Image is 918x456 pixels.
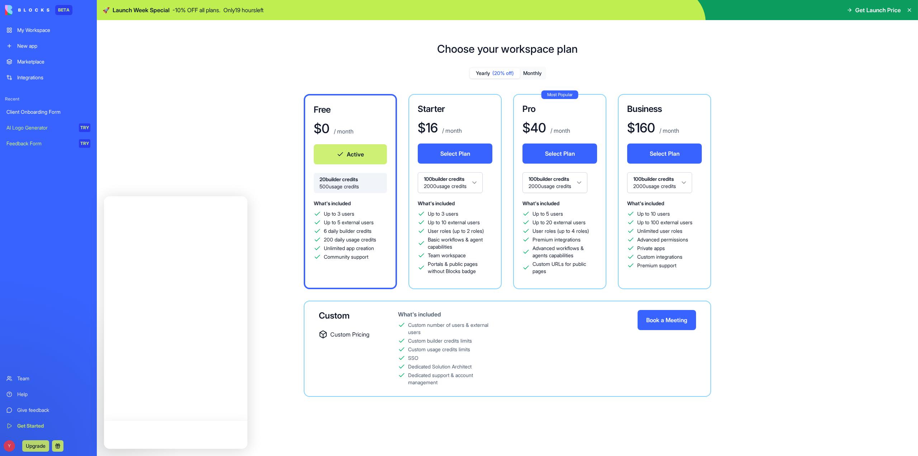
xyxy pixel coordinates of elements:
[428,260,492,275] span: Portals & public pages without Blocks badge
[6,124,74,131] div: AI Logo Generator
[408,321,498,336] div: Custom number of users & external users
[17,391,90,398] div: Help
[549,126,570,135] p: / month
[637,219,692,226] span: Up to 100 external users
[324,236,376,243] span: 200 daily usage credits
[855,6,901,14] span: Get Launch Price
[314,121,330,136] h1: $ 0
[314,104,387,116] h3: Free
[324,253,368,260] span: Community support
[2,70,95,85] a: Integrations
[637,236,688,243] span: Advanced permissions
[408,337,472,344] div: Custom builder credits limits
[2,387,95,401] a: Help
[408,354,418,362] div: SSO
[522,144,597,164] button: Select Plan
[103,6,110,14] span: 🚀
[2,403,95,417] a: Give feedback
[428,252,466,259] span: Team workspace
[2,419,95,433] a: Get Started
[314,200,351,206] span: What's included
[320,176,381,183] span: 20 builder credits
[6,140,74,147] div: Feedback Form
[408,372,498,386] div: Dedicated support & account management
[324,219,374,226] span: Up to 5 external users
[5,5,49,15] img: logo
[6,108,90,116] div: Client Onboarding Form
[2,23,95,37] a: My Workspace
[428,227,484,235] span: User roles (up to 2 roles)
[522,200,559,206] span: What's included
[533,260,597,275] span: Custom URLs for public pages
[324,245,374,252] span: Unlimited app creation
[2,371,95,386] a: Team
[332,127,354,136] p: / month
[17,58,90,65] div: Marketplace
[428,236,492,250] span: Basic workflows & agent capabilities
[314,144,387,164] button: Active
[2,39,95,53] a: New app
[17,422,90,429] div: Get Started
[637,227,682,235] span: Unlimited user roles
[320,183,381,190] span: 500 usage credits
[428,219,480,226] span: Up to 10 external users
[17,406,90,414] div: Give feedback
[418,200,455,206] span: What's included
[441,126,462,135] p: / month
[17,27,90,34] div: My Workspace
[470,68,520,79] button: Yearly
[637,262,676,269] span: Premium support
[172,6,221,14] p: - 10 % OFF all plans.
[637,245,665,252] span: Private apps
[637,253,682,260] span: Custom integrations
[418,121,438,135] h1: $ 16
[520,68,545,79] button: Monthly
[17,74,90,81] div: Integrations
[408,346,470,353] div: Custom usage credits limits
[533,219,586,226] span: Up to 20 external users
[2,105,95,119] a: Client Onboarding Form
[533,227,589,235] span: User roles (up to 4 roles)
[627,144,702,164] button: Select Plan
[522,103,597,115] h3: Pro
[627,103,702,115] h3: Business
[223,6,264,14] p: Only 19 hours left
[437,42,578,55] h1: Choose your workspace plan
[17,375,90,382] div: Team
[428,210,458,217] span: Up to 3 users
[627,121,655,135] h1: $ 160
[5,5,72,15] a: BETA
[638,310,696,330] button: Book a Meeting
[398,310,498,319] div: What's included
[2,121,95,135] a: AI Logo GeneratorTRY
[541,90,578,99] div: Most Popular
[533,245,597,259] span: Advanced workflows & agents capabilities
[22,440,49,452] button: Upgrade
[627,200,664,206] span: What's included
[533,236,581,243] span: Premium integrations
[22,442,49,449] a: Upgrade
[492,70,514,77] span: (20% off)
[658,126,679,135] p: / month
[2,55,95,69] a: Marketplace
[637,210,670,217] span: Up to 10 users
[330,330,369,339] span: Custom Pricing
[2,136,95,151] a: Feedback FormTRY
[324,227,372,235] span: 6 daily builder credits
[17,42,90,50] div: New app
[418,144,492,164] button: Select Plan
[55,5,72,15] div: BETA
[319,310,375,321] div: Custom
[522,121,546,135] h1: $ 40
[408,363,472,370] div: Dedicated Solution Architect
[4,440,15,452] span: Y
[533,210,563,217] span: Up to 5 users
[113,6,170,14] span: Launch Week Special
[79,123,90,132] div: TRY
[79,139,90,148] div: TRY
[324,210,354,217] span: Up to 3 users
[2,96,95,102] span: Recent
[418,103,492,115] h3: Starter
